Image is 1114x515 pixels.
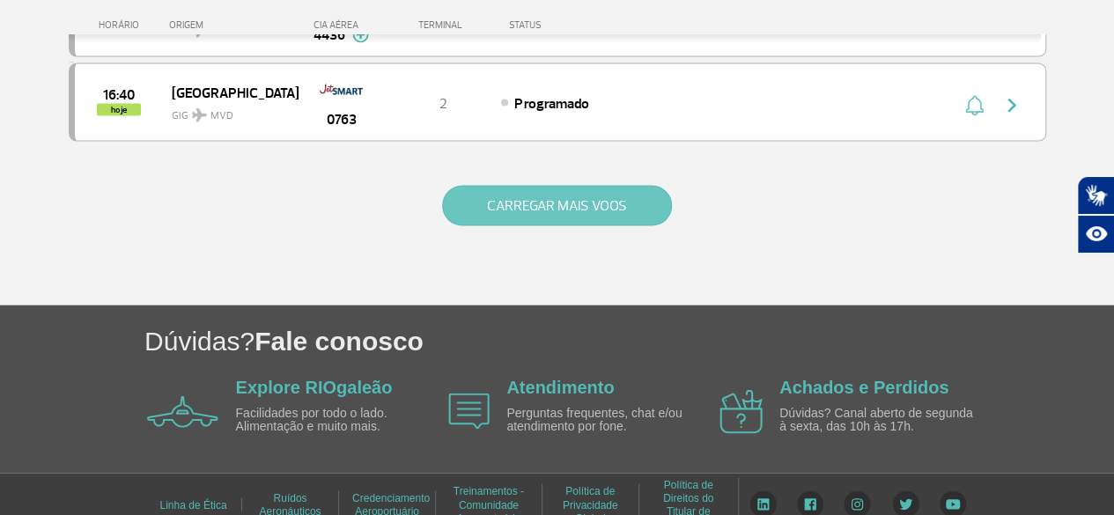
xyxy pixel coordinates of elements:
[192,108,207,122] img: destiny_airplane.svg
[97,104,141,116] span: hoje
[779,407,982,434] p: Dúvidas? Canal aberto de segunda à sexta, das 10h às 17h.
[103,89,135,101] span: 2025-09-29 16:40:00
[506,407,709,434] p: Perguntas frequentes, chat e/ou atendimento por fone.
[1077,176,1114,215] button: Abrir tradutor de língua de sinais.
[442,186,672,226] button: CARREGAR MAIS VOOS
[74,19,170,31] div: HORÁRIO
[1077,215,1114,254] button: Abrir recursos assistivos.
[448,394,490,430] img: airplane icon
[1001,95,1022,116] img: seta-direita-painel-voo.svg
[514,95,588,113] span: Programado
[298,19,386,31] div: CIA AÉREA
[172,99,284,124] span: GIG
[144,323,1114,359] h1: Dúvidas?
[506,378,614,397] a: Atendimento
[172,81,284,104] span: [GEOGRAPHIC_DATA]
[439,95,447,113] span: 2
[210,108,233,124] span: MVD
[327,109,357,130] span: 0763
[719,390,763,434] img: airplane icon
[1077,176,1114,254] div: Plugin de acessibilidade da Hand Talk.
[169,19,298,31] div: ORIGEM
[500,19,644,31] div: STATUS
[236,378,393,397] a: Explore RIOgaleão
[236,407,439,434] p: Facilidades por todo o lado. Alimentação e muito mais.
[386,19,500,31] div: TERMINAL
[779,378,948,397] a: Achados e Perdidos
[147,396,218,428] img: airplane icon
[255,327,424,356] span: Fale conosco
[965,95,984,116] img: sino-painel-voo.svg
